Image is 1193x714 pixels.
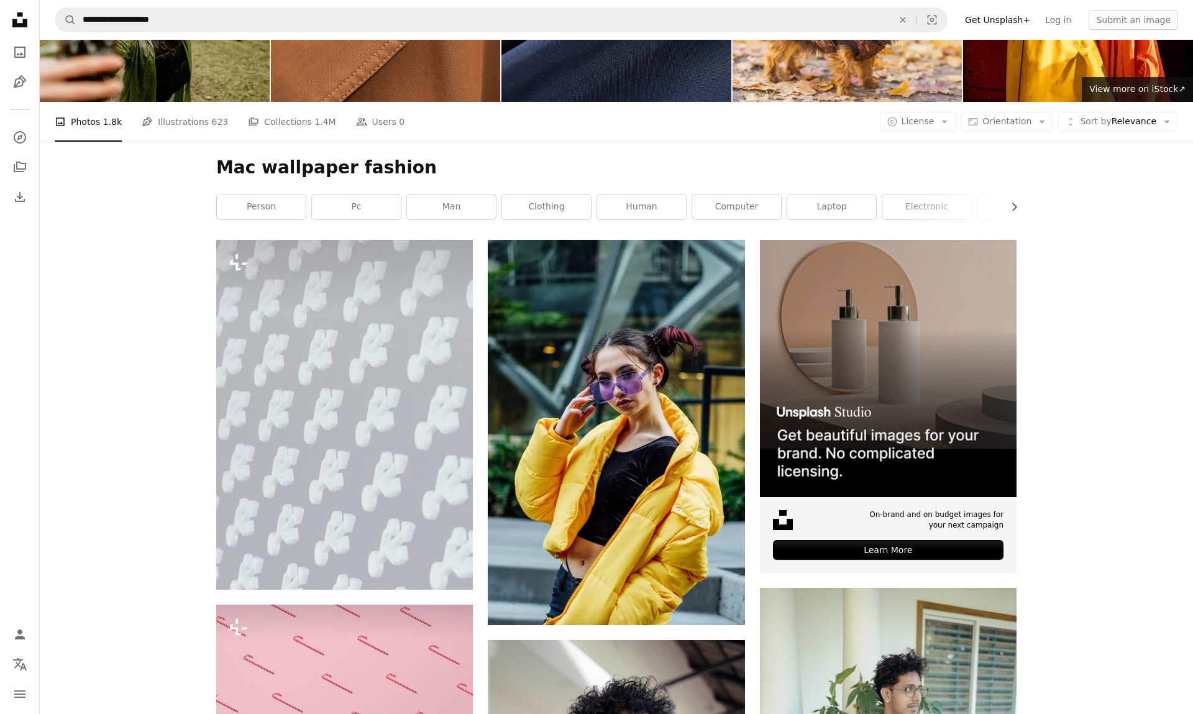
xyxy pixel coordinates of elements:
a: Illustrations [7,70,32,94]
img: file-1631678316303-ed18b8b5cb9cimage [773,510,793,530]
a: On-brand and on budget images for your next campaignLearn More [760,240,1017,573]
button: scroll list to the right [1003,195,1017,219]
a: Collections [7,155,32,180]
a: pc [312,195,401,219]
span: On-brand and on budget images for your next campaign [862,510,1003,531]
a: Download History [7,185,32,209]
form: Find visuals sitewide [55,7,948,32]
a: electronic [882,195,971,219]
a: Illustrations 623 [142,102,228,142]
button: Clear [889,8,916,32]
button: License [880,112,956,132]
img: woman in yellow jacket with black inner shirt wearing purple sunglasses during daytime [488,240,744,625]
button: Orientation [961,112,1053,132]
a: clothing [502,195,591,219]
a: Get Unsplash+ [958,10,1038,30]
img: file-1715714113747-b8b0561c490eimage [760,240,1017,497]
div: Learn More [773,540,1003,560]
a: Collections 1.4M [248,102,336,142]
a: Explore [7,125,32,150]
a: Log in [1038,10,1079,30]
a: woman in yellow jacket with black inner shirt wearing purple sunglasses during daytime [488,427,744,438]
span: Sort by [1080,116,1111,126]
span: Relevance [1080,116,1156,128]
button: Submit an image [1089,10,1178,30]
a: laptop [787,195,876,219]
a: Home — Unsplash [7,7,32,35]
button: Visual search [917,8,947,32]
span: 0 [399,115,405,129]
span: 623 [212,115,229,129]
button: Search Unsplash [55,8,76,32]
button: Menu [7,682,32,707]
a: a white wall with a design [216,409,473,420]
button: Sort byRelevance [1058,112,1178,132]
span: Orientation [982,116,1031,126]
a: computer [692,195,781,219]
a: View more on iStock↗ [1082,77,1193,102]
a: Users 0 [356,102,405,142]
h1: Mac wallpaper fashion [216,157,1017,179]
span: 1.4M [314,115,336,129]
a: human [597,195,686,219]
button: Language [7,652,32,677]
a: fashion [977,195,1066,219]
a: Log in / Sign up [7,622,32,647]
a: man [407,195,496,219]
a: person [217,195,306,219]
span: View more on iStock ↗ [1089,84,1186,94]
a: Pattern of Candy canes on pastel pink background. Minimal style. Christmas concept. [216,684,473,695]
a: Photos [7,40,32,65]
span: License [902,116,935,126]
img: a white wall with a design [216,240,473,590]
